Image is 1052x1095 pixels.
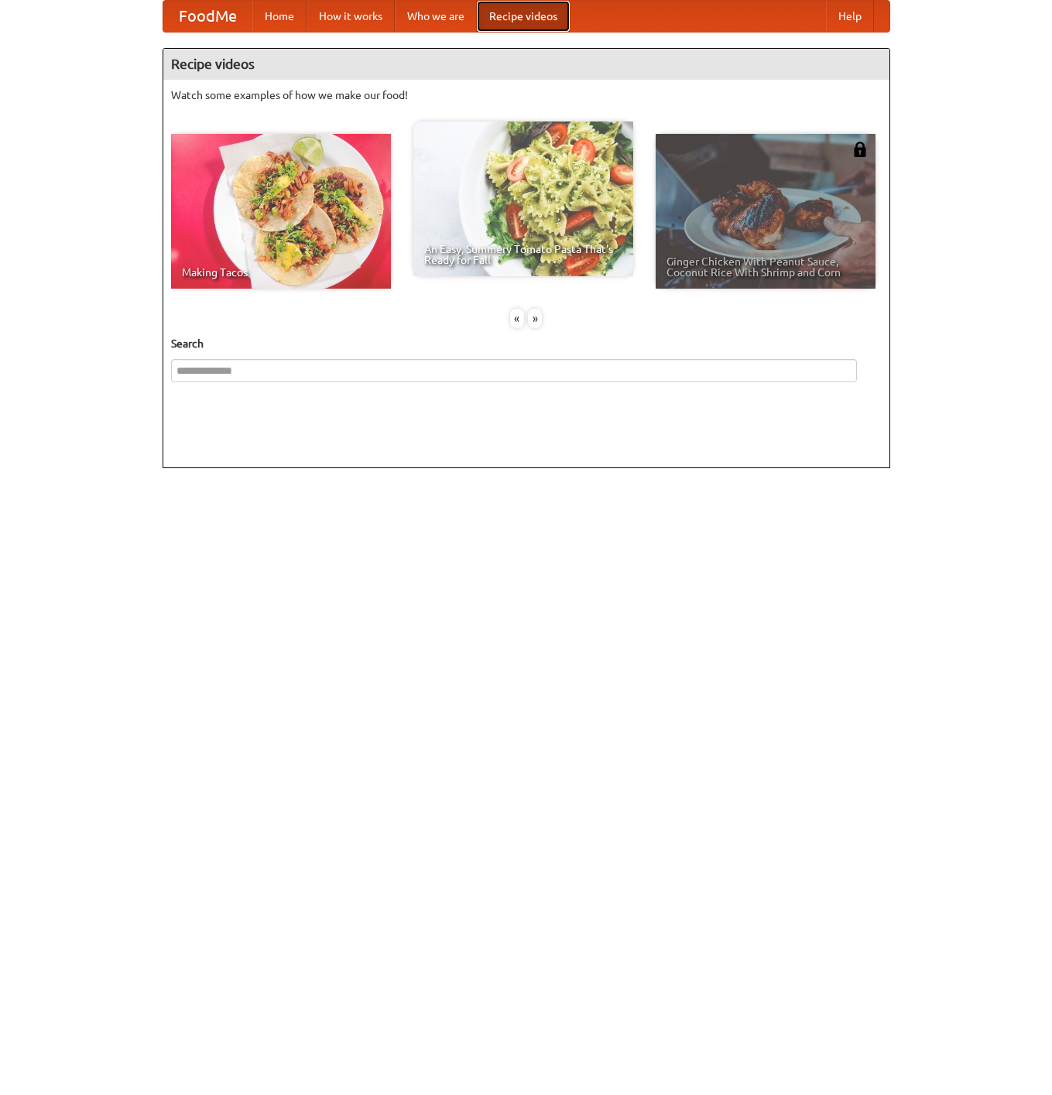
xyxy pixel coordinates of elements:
a: How it works [307,1,395,32]
h5: Search [171,336,882,351]
a: Help [826,1,874,32]
a: Home [252,1,307,32]
a: Who we are [395,1,477,32]
a: FoodMe [163,1,252,32]
div: « [510,309,524,328]
a: Making Tacos [171,134,391,289]
p: Watch some examples of how we make our food! [171,87,882,103]
span: An Easy, Summery Tomato Pasta That's Ready for Fall [424,244,622,265]
h4: Recipe videos [163,49,889,80]
a: An Easy, Summery Tomato Pasta That's Ready for Fall [413,121,633,276]
div: » [528,309,542,328]
span: Making Tacos [182,267,380,278]
img: 483408.png [852,142,868,157]
a: Recipe videos [477,1,570,32]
